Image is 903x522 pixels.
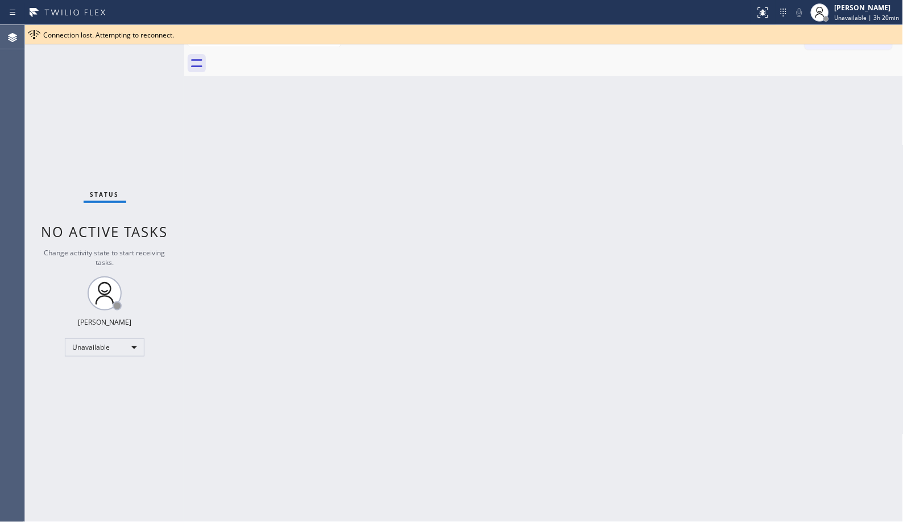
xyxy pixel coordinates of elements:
[835,14,900,22] span: Unavailable | 3h 20min
[835,3,900,13] div: [PERSON_NAME]
[78,317,131,327] div: [PERSON_NAME]
[90,190,119,198] span: Status
[42,222,168,241] span: No active tasks
[792,5,807,20] button: Mute
[65,338,144,357] div: Unavailable
[43,30,174,40] span: Connection lost. Attempting to reconnect.
[44,248,165,267] span: Change activity state to start receiving tasks.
